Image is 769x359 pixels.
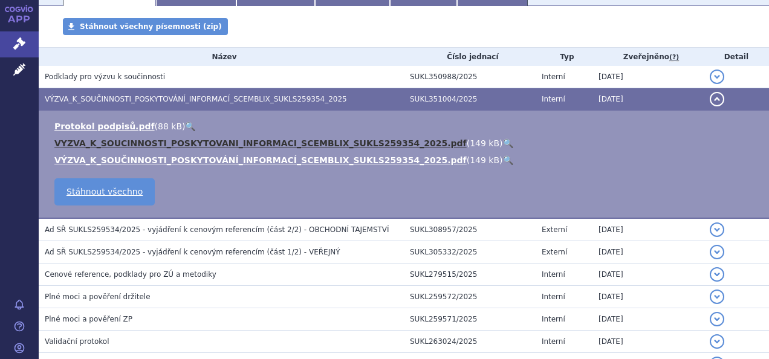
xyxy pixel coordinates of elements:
[710,312,724,326] button: detail
[710,70,724,84] button: detail
[63,18,228,35] a: Stáhnout všechny písemnosti (zip)
[710,92,724,106] button: detail
[404,286,536,308] td: SUKL259572/2025
[704,48,769,66] th: Detail
[592,331,704,353] td: [DATE]
[54,138,467,148] a: VYZVA_K_SOUCINNOSTI_POSKYTOVANI_INFORMACI_SCEMBLIX_SUKLS259354_2025.pdf
[404,308,536,331] td: SUKL259571/2025
[45,270,216,279] span: Cenové reference, podklady pro ZÚ a metodiky
[592,264,704,286] td: [DATE]
[710,289,724,304] button: detail
[158,121,182,131] span: 88 kB
[470,155,499,165] span: 149 kB
[404,48,536,66] th: Číslo jednací
[185,121,195,131] a: 🔍
[592,48,704,66] th: Zveřejněno
[45,73,165,81] span: Podklady pro výzvu k součinnosti
[80,22,222,31] span: Stáhnout všechny písemnosti (zip)
[45,225,389,234] span: Ad SŘ SUKLS259534/2025 - vyjádření k cenovým referencím (část 2/2) - OBCHODNÍ TAJEMSTVÍ
[404,241,536,264] td: SUKL305332/2025
[503,138,513,148] a: 🔍
[710,245,724,259] button: detail
[710,222,724,237] button: detail
[54,137,757,149] li: ( )
[710,334,724,349] button: detail
[45,337,109,346] span: Validační protokol
[503,155,513,165] a: 🔍
[542,248,567,256] span: Externí
[404,66,536,88] td: SUKL350988/2025
[542,337,565,346] span: Interní
[710,267,724,282] button: detail
[54,120,757,132] li: ( )
[542,95,565,103] span: Interní
[542,73,565,81] span: Interní
[592,88,704,111] td: [DATE]
[592,218,704,241] td: [DATE]
[542,293,565,301] span: Interní
[669,53,679,62] abbr: (?)
[592,241,704,264] td: [DATE]
[592,66,704,88] td: [DATE]
[404,88,536,111] td: SUKL351004/2025
[470,138,499,148] span: 149 kB
[45,95,347,103] span: VÝZVA_K_SOUČINNOSTI_POSKYTOVÁNÍ_INFORMACÍ_SCEMBLIX_SUKLS259354_2025
[54,121,155,131] a: Protokol podpisů.pdf
[592,286,704,308] td: [DATE]
[45,315,132,323] span: Plné moci a pověření ZP
[54,155,467,165] a: VÝZVA_K_SOUČINNOSTI_POSKYTOVÁNÍ_INFORMACÍ_SCEMBLIX_SUKLS259354_2025.pdf
[592,308,704,331] td: [DATE]
[54,154,757,166] li: ( )
[54,178,155,205] a: Stáhnout všechno
[404,218,536,241] td: SUKL308957/2025
[542,315,565,323] span: Interní
[542,270,565,279] span: Interní
[542,225,567,234] span: Externí
[404,331,536,353] td: SUKL263024/2025
[45,248,340,256] span: Ad SŘ SUKLS259534/2025 - vyjádření k cenovým referencím (část 1/2) - VEŘEJNÝ
[536,48,592,66] th: Typ
[39,48,404,66] th: Název
[45,293,151,301] span: Plné moci a pověření držitele
[404,264,536,286] td: SUKL279515/2025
